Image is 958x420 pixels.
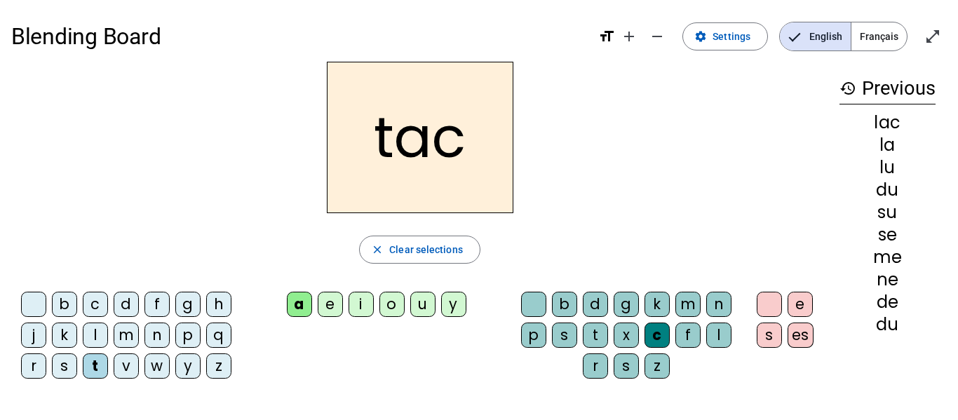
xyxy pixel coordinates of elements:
h3: Previous [839,73,936,104]
div: n [706,292,731,317]
button: Settings [682,22,768,50]
div: b [552,292,577,317]
div: p [521,323,546,348]
div: d [583,292,608,317]
div: i [349,292,374,317]
div: me [839,249,936,266]
mat-icon: remove [649,28,666,45]
button: Clear selections [359,236,480,264]
div: lu [839,159,936,176]
div: u [410,292,436,317]
div: o [379,292,405,317]
div: m [675,292,701,317]
span: Clear selections [389,241,463,258]
div: v [114,353,139,379]
div: es [788,323,814,348]
div: c [645,323,670,348]
mat-icon: close [371,243,384,256]
div: e [788,292,813,317]
div: m [114,323,139,348]
button: Decrease font size [643,22,671,50]
div: f [675,323,701,348]
mat-icon: history [839,80,856,97]
div: g [614,292,639,317]
div: y [175,353,201,379]
div: t [83,353,108,379]
div: l [706,323,731,348]
mat-icon: settings [694,30,707,43]
div: la [839,137,936,154]
div: r [21,353,46,379]
mat-icon: format_size [598,28,615,45]
span: Français [851,22,907,50]
span: Settings [713,28,750,45]
div: y [441,292,466,317]
div: du [839,182,936,198]
div: s [52,353,77,379]
mat-icon: open_in_full [924,28,941,45]
div: e [318,292,343,317]
div: d [114,292,139,317]
button: Enter full screen [919,22,947,50]
div: c [83,292,108,317]
div: h [206,292,231,317]
div: z [645,353,670,379]
div: t [583,323,608,348]
div: g [175,292,201,317]
div: b [52,292,77,317]
div: j [21,323,46,348]
div: w [144,353,170,379]
div: ne [839,271,936,288]
div: l [83,323,108,348]
div: x [614,323,639,348]
div: s [552,323,577,348]
div: r [583,353,608,379]
div: de [839,294,936,311]
div: su [839,204,936,221]
div: lac [839,114,936,131]
span: English [780,22,851,50]
div: n [144,323,170,348]
div: a [287,292,312,317]
div: q [206,323,231,348]
div: du [839,316,936,333]
div: z [206,353,231,379]
button: Increase font size [615,22,643,50]
div: k [645,292,670,317]
mat-button-toggle-group: Language selection [779,22,908,51]
div: p [175,323,201,348]
div: s [614,353,639,379]
div: f [144,292,170,317]
div: se [839,226,936,243]
mat-icon: add [621,28,637,45]
div: s [757,323,782,348]
h2: tac [327,62,513,213]
div: k [52,323,77,348]
h1: Blending Board [11,14,587,59]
